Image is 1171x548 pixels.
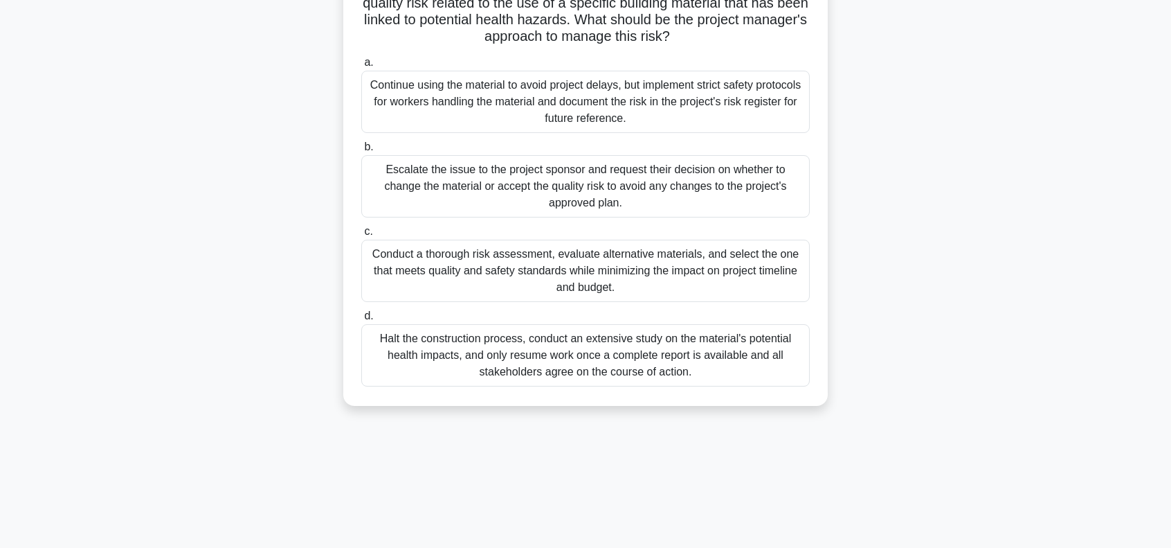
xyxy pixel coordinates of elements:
[361,240,810,302] div: Conduct a thorough risk assessment, evaluate alternative materials, and select the one that meets...
[361,324,810,387] div: Halt the construction process, conduct an extensive study on the material's potential health impa...
[364,141,373,152] span: b.
[364,310,373,321] span: d.
[361,71,810,133] div: Continue using the material to avoid project delays, but implement strict safety protocols for wo...
[364,56,373,68] span: a.
[364,225,372,237] span: c.
[361,155,810,218] div: Escalate the issue to the project sponsor and request their decision on whether to change the mat...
